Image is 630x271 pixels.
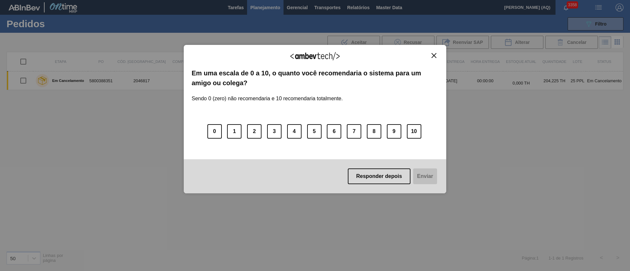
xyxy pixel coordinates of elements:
[287,124,302,139] button: 4
[327,124,341,139] button: 6
[430,53,438,58] button: Close
[431,53,436,58] img: Close
[407,124,421,139] button: 10
[192,68,438,88] label: Em uma escala de 0 a 10, o quanto você recomendaria o sistema para um amigo ou colega?
[192,88,343,102] label: Sendo 0 (zero) não recomendaria e 10 recomendaria totalmente.
[348,168,411,184] button: Responder depois
[367,124,381,139] button: 8
[207,124,222,139] button: 0
[347,124,361,139] button: 7
[247,124,262,139] button: 2
[290,52,340,60] img: Logo Ambevtech
[387,124,401,139] button: 9
[307,124,322,139] button: 5
[227,124,241,139] button: 1
[267,124,282,139] button: 3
